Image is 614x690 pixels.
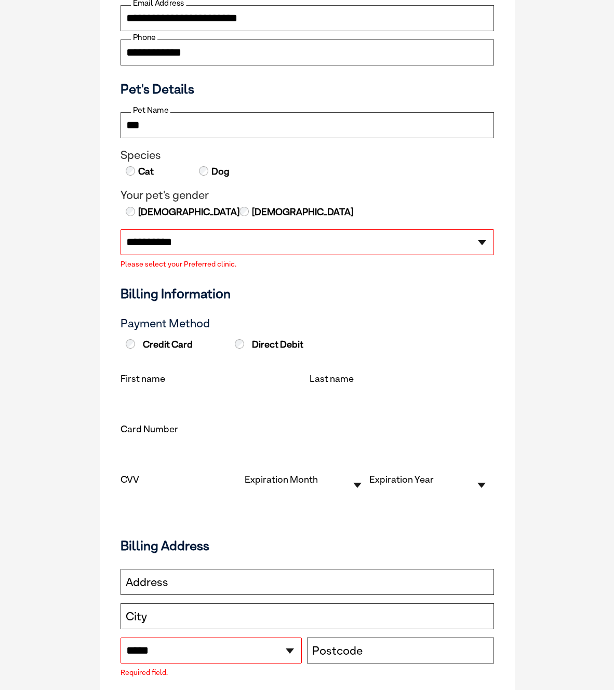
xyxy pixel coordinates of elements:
label: Postcode [312,644,363,658]
label: Dog [210,165,230,178]
h3: Pet's Details [116,81,498,97]
label: Direct Debit [232,339,339,350]
label: [DEMOGRAPHIC_DATA] [137,205,239,219]
input: Credit Card [126,339,135,349]
label: Last name [310,373,354,384]
label: [DEMOGRAPHIC_DATA] [251,205,353,219]
legend: Your pet's gender [121,189,494,202]
label: CVV [121,474,139,485]
label: Please select your Preferred clinic. [121,260,494,268]
h3: Billing Information [121,286,494,301]
input: Direct Debit [235,339,244,349]
label: First name [121,373,165,384]
label: Expiration Month [245,474,318,485]
label: Cat [137,165,154,178]
label: Expiration Year [369,474,434,485]
h3: Payment Method [121,317,494,330]
label: Card Number [121,423,178,434]
label: Phone [131,33,157,42]
h3: Billing Address [121,538,494,553]
label: City [126,610,147,623]
legend: Species [121,149,494,162]
label: Required field. [121,669,302,676]
label: Address [126,576,168,589]
label: Credit Card [123,339,230,350]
